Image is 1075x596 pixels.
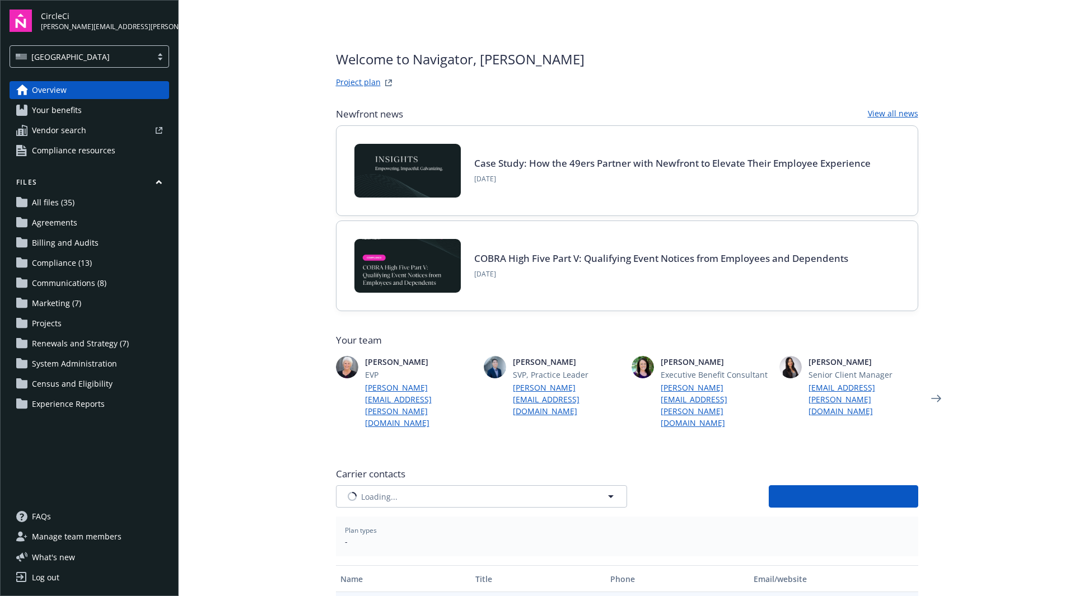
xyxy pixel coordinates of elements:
span: Newfront news [336,107,403,121]
span: [DATE] [474,174,871,184]
span: Executive Benefit Consultant [661,369,770,381]
img: Card Image - INSIGHTS copy.png [354,144,461,198]
span: [PERSON_NAME][EMAIL_ADDRESS][PERSON_NAME][DOMAIN_NAME] [41,22,169,32]
a: Projects [10,315,169,332]
a: projectPlanWebsite [382,76,395,90]
a: Compliance (13) [10,254,169,272]
img: photo [632,356,654,378]
a: Agreements [10,214,169,232]
span: EVP [365,369,475,381]
span: CircleCi [41,10,169,22]
a: FAQs [10,508,169,525]
a: [PERSON_NAME][EMAIL_ADDRESS][DOMAIN_NAME] [513,382,623,417]
span: Plan types [345,525,909,536]
span: [PERSON_NAME] [513,356,623,368]
span: Loading... [361,491,398,503]
img: navigator-logo.svg [10,10,32,32]
span: What ' s new [32,551,75,563]
a: Billing and Audits [10,234,169,252]
div: Title [475,573,601,585]
span: Census and Eligibility [32,375,113,393]
span: Communications (8) [32,274,106,292]
a: Vendor search [10,121,169,139]
span: [PERSON_NAME] [365,356,475,368]
a: All files (35) [10,194,169,212]
button: CircleCi[PERSON_NAME][EMAIL_ADDRESS][PERSON_NAME][DOMAIN_NAME] [41,10,169,32]
span: All files (35) [32,194,74,212]
span: [PERSON_NAME] [808,356,918,368]
span: Your benefits [32,101,82,119]
span: - [345,536,909,547]
div: Log out [32,569,59,586]
span: Marketing (7) [32,294,81,312]
span: Manage team members [32,528,121,546]
span: Download all carrier contacts [787,491,900,501]
span: [GEOGRAPHIC_DATA] [31,51,110,63]
span: Welcome to Navigator , [PERSON_NAME] [336,49,585,69]
span: [PERSON_NAME] [661,356,770,368]
a: Compliance resources [10,142,169,159]
button: Phone [606,565,749,592]
a: Manage team members [10,528,169,546]
button: Files [10,177,169,191]
button: What's new [10,551,93,563]
span: Agreements [32,214,77,232]
button: Name [336,565,471,592]
span: [GEOGRAPHIC_DATA] [16,51,146,63]
a: Overview [10,81,169,99]
span: Your team [336,334,918,347]
button: Download all carrier contacts [769,485,918,508]
span: SVP, Practice Leader [513,369,623,381]
a: Census and Eligibility [10,375,169,393]
a: Communications (8) [10,274,169,292]
a: Experience Reports [10,395,169,413]
a: Your benefits [10,101,169,119]
button: Loading... [336,485,627,508]
span: Vendor search [32,121,86,139]
span: Carrier contacts [336,467,918,481]
img: photo [336,356,358,378]
a: [EMAIL_ADDRESS][PERSON_NAME][DOMAIN_NAME] [808,382,918,417]
img: photo [779,356,802,378]
span: System Administration [32,355,117,373]
a: COBRA High Five Part V: Qualifying Event Notices from Employees and Dependents [474,252,848,265]
div: Name [340,573,466,585]
span: [DATE] [474,269,848,279]
img: BLOG-Card Image - Compliance - COBRA High Five Pt 5 - 09-11-25.jpg [354,239,461,293]
span: Compliance resources [32,142,115,159]
a: View all news [868,107,918,121]
a: [PERSON_NAME][EMAIL_ADDRESS][PERSON_NAME][DOMAIN_NAME] [661,382,770,429]
div: Email/website [754,573,913,585]
a: System Administration [10,355,169,373]
span: FAQs [32,508,51,525]
button: Title [471,565,606,592]
a: Renewals and Strategy (7) [10,335,169,353]
a: Marketing (7) [10,294,169,312]
button: Email/website [749,565,918,592]
span: Billing and Audits [32,234,99,252]
span: Senior Client Manager [808,369,918,381]
span: Experience Reports [32,395,105,413]
span: Overview [32,81,67,99]
a: Next [927,389,945,407]
span: Compliance (13) [32,254,92,272]
img: photo [484,356,506,378]
a: Project plan [336,76,381,90]
a: [PERSON_NAME][EMAIL_ADDRESS][PERSON_NAME][DOMAIN_NAME] [365,382,475,429]
div: Phone [610,573,745,585]
span: Renewals and Strategy (7) [32,335,129,353]
a: Case Study: How the 49ers Partner with Newfront to Elevate Their Employee Experience [474,157,871,170]
span: Projects [32,315,62,332]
